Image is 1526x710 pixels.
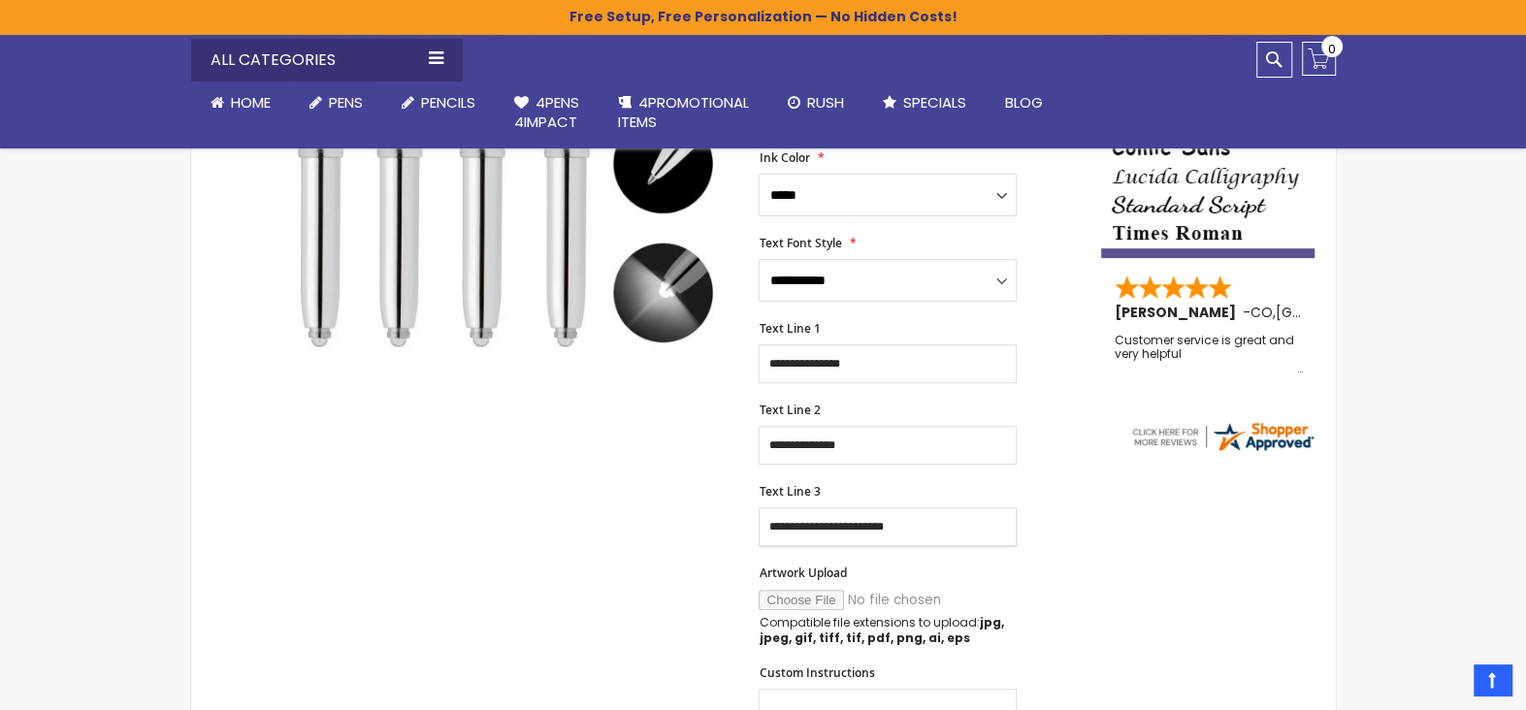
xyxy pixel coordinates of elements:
a: Blog [986,81,1062,124]
a: Home [191,81,290,124]
a: 4Pens4impact [495,81,599,145]
a: 0 [1302,42,1336,76]
span: - , [1243,303,1418,322]
span: 4PROMOTIONAL ITEMS [618,92,749,132]
a: Specials [863,81,986,124]
a: Top [1474,664,1511,695]
strong: jpg, jpeg, gif, tiff, tif, pdf, png, ai, eps [759,614,1003,646]
span: Blog [1005,92,1043,113]
span: Specials [903,92,966,113]
div: All Categories [191,39,463,81]
span: Pencils [421,92,475,113]
a: Rush [768,81,863,124]
span: Pens [329,92,363,113]
span: [PERSON_NAME] [1115,303,1243,322]
img: font-personalization-examples [1101,71,1315,258]
p: Compatible file extensions to upload: [759,615,1017,646]
span: Ink Color [759,149,809,166]
span: Rush [807,92,844,113]
span: CO [1250,303,1273,322]
span: Artwork Upload [759,565,846,581]
a: 4PROMOTIONALITEMS [599,81,768,145]
a: Pencils [382,81,495,124]
span: Text Font Style [759,235,841,251]
span: Home [231,92,271,113]
span: Custom Instructions [759,664,874,681]
span: 0 [1328,40,1336,58]
span: 4Pens 4impact [514,92,579,132]
img: 4pens.com widget logo [1129,419,1315,454]
span: Text Line 1 [759,320,820,337]
div: Customer service is great and very helpful [1115,334,1303,375]
span: Text Line 3 [759,483,820,500]
a: 4pens.com certificate URL [1129,441,1315,458]
a: Pens [290,81,382,124]
span: Text Line 2 [759,402,820,418]
span: [GEOGRAPHIC_DATA] [1276,303,1418,322]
